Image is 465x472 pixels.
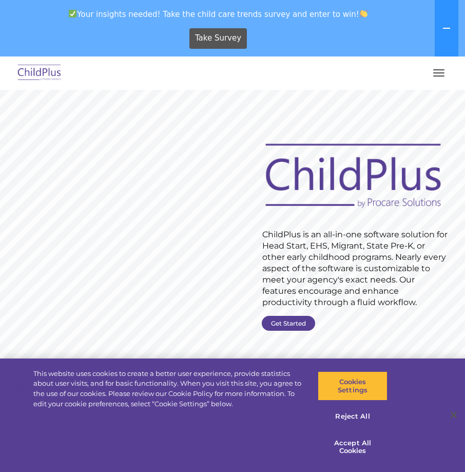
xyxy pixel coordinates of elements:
button: Accept All Cookies [318,432,387,462]
div: This website uses cookies to create a better user experience, provide statistics about user visit... [33,369,304,409]
a: Get Started [262,316,315,331]
button: Reject All [318,406,387,427]
button: Close [442,404,465,426]
span: Take Survey [195,29,241,47]
img: 👏 [360,10,367,17]
span: Your insights needed! Take the child care trends survey and enter to win! [4,4,433,24]
img: ChildPlus by Procare Solutions [15,61,64,85]
a: Take Survey [189,28,247,49]
button: Cookies Settings [318,371,387,401]
rs-layer: ChildPlus is an all-in-one software solution for Head Start, EHS, Migrant, State Pre-K, or other ... [262,229,448,308]
img: ✅ [69,10,76,17]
